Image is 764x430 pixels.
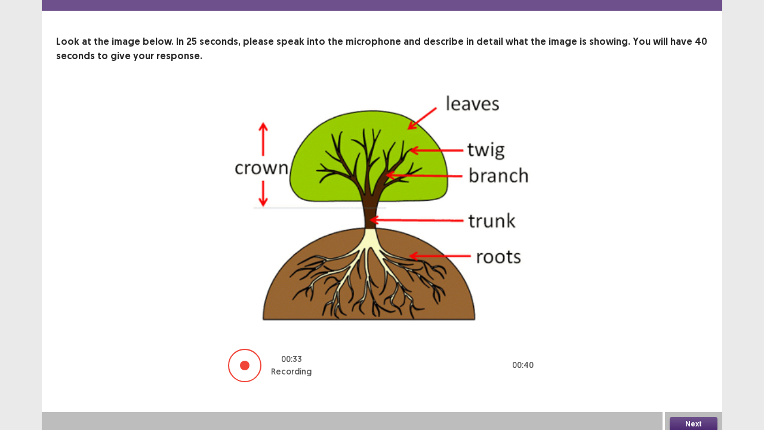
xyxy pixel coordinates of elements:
[281,353,302,365] p: 00 : 33
[233,92,531,324] img: image-description
[512,359,534,371] p: 00 : 40
[56,35,708,63] p: Look at the image below. In 25 seconds, please speak into the microphone and describe in detail w...
[271,365,312,378] p: Recording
